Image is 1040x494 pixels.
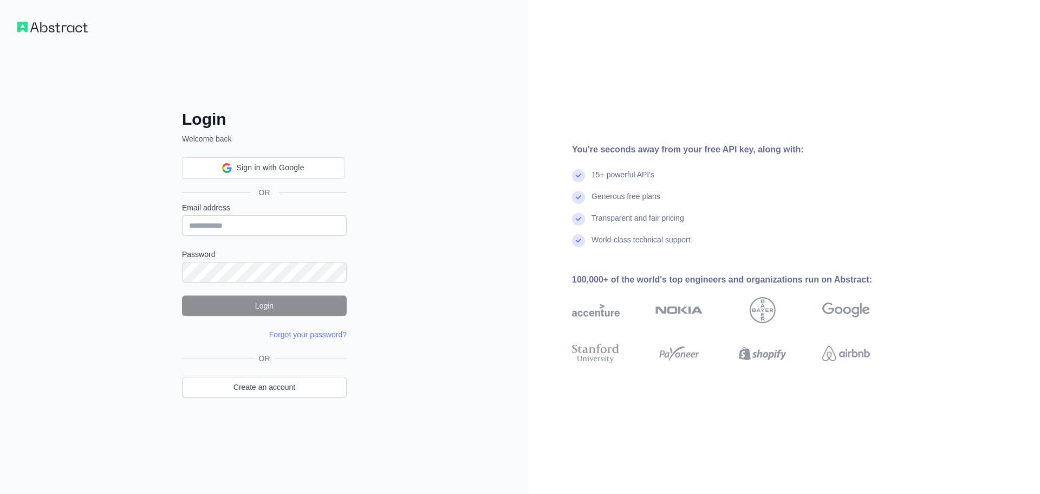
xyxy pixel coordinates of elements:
div: 15+ powerful API's [591,169,654,191]
img: check mark [572,169,585,182]
img: stanford university [572,342,620,365]
div: You're seconds away from your free API key, along with: [572,143,905,156]
img: payoneer [655,342,703,365]
a: Create an account [182,377,347,397]
img: google [822,297,870,323]
img: check mark [572,234,585,247]
h2: Login [182,110,347,129]
span: OR [250,187,279,198]
div: World-class technical support [591,234,691,256]
img: bayer [750,297,776,323]
div: Generous free plans [591,191,660,213]
img: nokia [655,297,703,323]
a: Forgot your password? [269,330,347,339]
div: Transparent and fair pricing [591,213,684,234]
span: OR [255,353,275,364]
img: Workflow [17,22,88,33]
img: shopify [739,342,786,365]
div: 100,000+ of the world's top engineers and organizations run on Abstract: [572,273,905,286]
label: Password [182,249,347,260]
img: check mark [572,213,585,226]
span: Sign in with Google [236,162,304,174]
img: accenture [572,297,620,323]
img: check mark [572,191,585,204]
div: Sign in with Google [182,157,344,179]
p: Welcome back [182,133,347,144]
img: airbnb [822,342,870,365]
button: Login [182,296,347,316]
label: Email address [182,202,347,213]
